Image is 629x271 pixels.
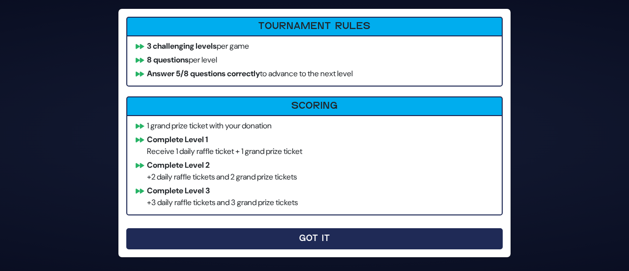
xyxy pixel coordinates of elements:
[131,159,498,183] li: +2 daily raffle tickets and 2 grand prize tickets
[147,68,260,79] b: Answer 5/8 questions correctly
[130,100,499,112] h6: Scoring
[147,41,217,51] b: 3 challenging levels
[147,185,210,196] b: Complete Level 3
[130,21,499,32] h6: Tournament Rules
[126,228,503,249] button: Got It
[131,54,498,66] li: per level
[131,40,498,52] li: per game
[131,134,498,157] li: Receive 1 daily raffle ticket + 1 grand prize ticket
[147,160,210,170] b: Complete Level 2
[131,185,498,209] li: +3 daily raffle tickets and 3 grand prize tickets
[131,120,498,132] li: 1 grand prize ticket with your donation
[131,68,498,80] li: to advance to the next level
[147,55,189,65] b: 8 questions
[147,134,208,145] b: Complete Level 1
